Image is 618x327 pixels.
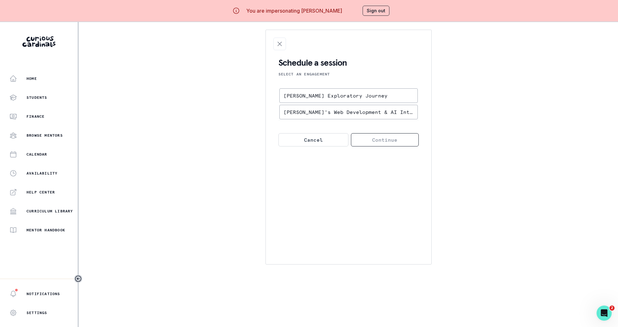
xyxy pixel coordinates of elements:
[26,228,65,233] p: Mentor Handbook
[22,36,55,47] img: Curious Cardinals Logo
[26,114,44,119] p: Finance
[246,7,342,15] p: You are impersonating [PERSON_NAME]
[363,6,389,16] button: Sign out
[597,306,612,321] iframe: Intercom live chat
[26,190,55,195] p: Help Center
[26,133,63,138] p: Browse Mentors
[278,133,349,146] button: Cancel
[26,291,60,296] p: Notifications
[26,209,73,214] p: Curriculum Library
[278,58,419,68] h2: Schedule a session
[26,171,57,176] p: Availability
[273,38,286,50] button: Close Scheduling
[278,72,419,77] p: SELECT AN ENGAGEMENT
[609,306,615,311] span: 2
[283,109,414,115] p: [PERSON_NAME]'s Web Development & AI Integration Passion Project
[26,152,47,157] p: Calendar
[26,310,47,315] p: Settings
[351,133,419,146] button: Continue
[26,95,47,100] p: Students
[26,76,37,81] p: Home
[74,275,82,283] button: Toggle sidebar
[283,92,388,99] p: [PERSON_NAME] Exploratory Journey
